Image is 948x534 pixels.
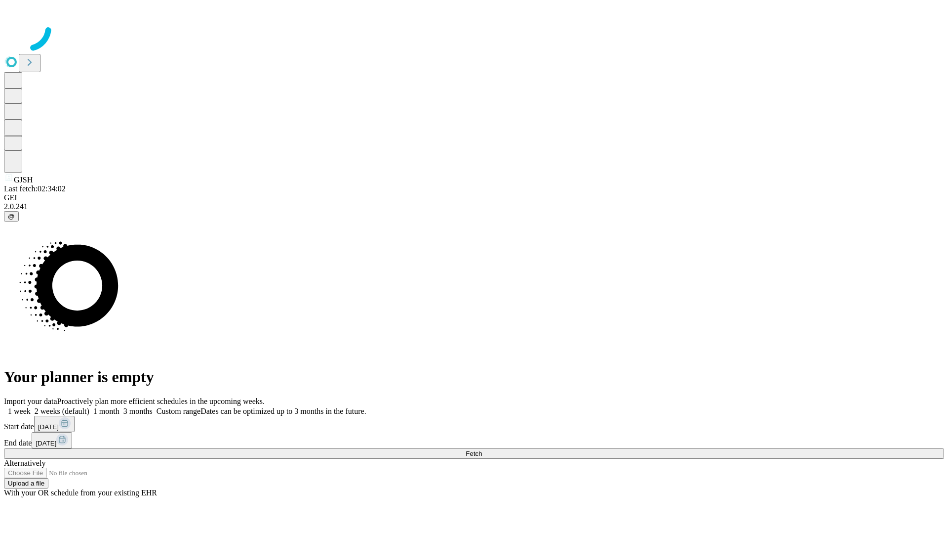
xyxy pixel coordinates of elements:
[57,397,265,405] span: Proactively plan more efficient schedules in the upcoming weeks.
[157,407,200,415] span: Custom range
[36,440,56,447] span: [DATE]
[4,193,944,202] div: GEI
[123,407,153,415] span: 3 months
[32,432,72,448] button: [DATE]
[4,478,48,489] button: Upload a file
[8,407,31,415] span: 1 week
[14,176,33,184] span: GJSH
[4,416,944,432] div: Start date
[466,450,482,457] span: Fetch
[8,213,15,220] span: @
[4,368,944,386] h1: Your planner is empty
[4,432,944,448] div: End date
[4,184,66,193] span: Last fetch: 02:34:02
[4,448,944,459] button: Fetch
[4,459,45,467] span: Alternatively
[4,397,57,405] span: Import your data
[4,211,19,222] button: @
[200,407,366,415] span: Dates can be optimized up to 3 months in the future.
[93,407,119,415] span: 1 month
[4,202,944,211] div: 2.0.241
[35,407,89,415] span: 2 weeks (default)
[4,489,157,497] span: With your OR schedule from your existing EHR
[34,416,75,432] button: [DATE]
[38,423,59,431] span: [DATE]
